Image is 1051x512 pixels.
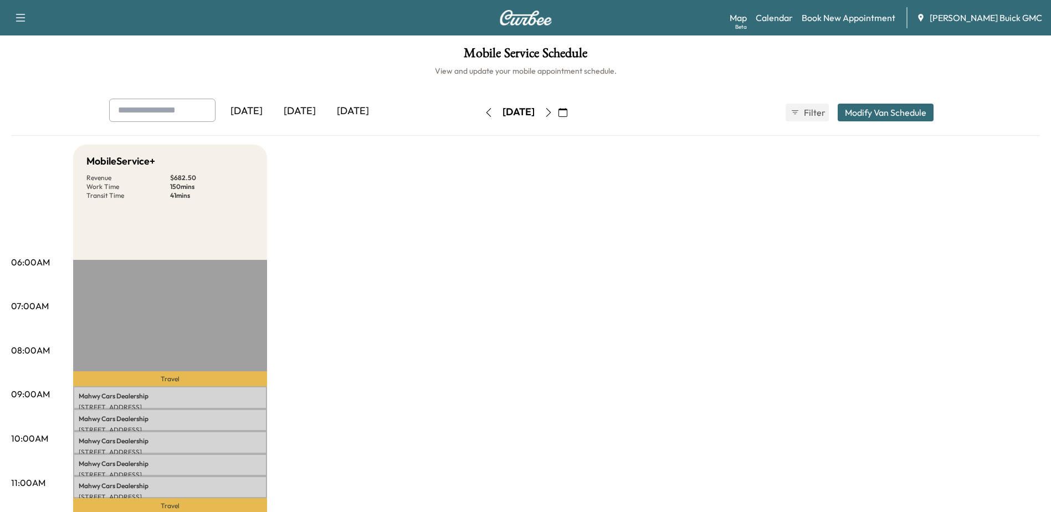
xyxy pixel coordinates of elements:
[326,99,380,124] div: [DATE]
[802,11,895,24] a: Book New Appointment
[170,182,254,191] p: 150 mins
[499,10,552,25] img: Curbee Logo
[786,104,829,121] button: Filter
[11,387,50,401] p: 09:00AM
[11,65,1040,76] h6: View and update your mobile appointment schedule.
[79,392,262,401] p: Mahwy Cars Dealership
[86,191,170,200] p: Transit Time
[79,470,262,479] p: [STREET_ADDRESS]
[79,482,262,490] p: Mahwy Cars Dealership
[11,476,45,489] p: 11:00AM
[273,99,326,124] div: [DATE]
[79,448,262,457] p: [STREET_ADDRESS]
[930,11,1042,24] span: [PERSON_NAME] Buick GMC
[11,47,1040,65] h1: Mobile Service Schedule
[11,299,49,313] p: 07:00AM
[86,182,170,191] p: Work Time
[804,106,824,119] span: Filter
[170,173,254,182] p: $ 682.50
[79,493,262,501] p: [STREET_ADDRESS]
[11,344,50,357] p: 08:00AM
[838,104,934,121] button: Modify Van Schedule
[220,99,273,124] div: [DATE]
[86,173,170,182] p: Revenue
[79,414,262,423] p: Mahwy Cars Dealership
[79,459,262,468] p: Mahwy Cars Dealership
[79,437,262,446] p: Mahwy Cars Dealership
[756,11,793,24] a: Calendar
[86,153,155,169] h5: MobileService+
[11,255,50,269] p: 06:00AM
[735,23,747,31] div: Beta
[79,403,262,412] p: [STREET_ADDRESS]
[11,432,48,445] p: 10:00AM
[730,11,747,24] a: MapBeta
[73,371,267,386] p: Travel
[503,105,535,119] div: [DATE]
[79,426,262,434] p: [STREET_ADDRESS]
[170,191,254,200] p: 41 mins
